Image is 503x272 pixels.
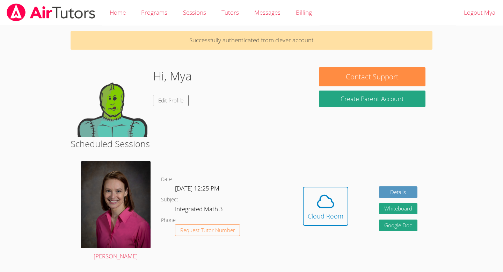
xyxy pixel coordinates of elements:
img: airtutors_banner-c4298cdbf04f3fff15de1276eac7730deb9818008684d7c2e4769d2f7ddbe033.png [6,3,96,21]
span: Messages [254,8,280,16]
dt: Subject [161,195,178,204]
span: [DATE] 12:25 PM [175,184,219,192]
dt: Date [161,175,172,184]
button: Request Tutor Number [175,224,240,236]
button: Whiteboard [379,203,417,215]
h1: Hi, Mya [153,67,192,85]
span: Request Tutor Number [180,228,235,233]
dt: Phone [161,216,176,225]
img: default.png [78,67,147,137]
a: [PERSON_NAME] [81,161,151,262]
img: Miller_Becky_headshot%20(3).jpg [81,161,151,248]
button: Cloud Room [303,187,348,226]
a: Google Doc [379,220,417,231]
dd: Integrated Math 3 [175,204,224,216]
button: Contact Support [319,67,425,86]
button: Create Parent Account [319,91,425,107]
p: Successfully authenticated from clever account [71,31,433,50]
a: Details [379,186,417,198]
div: Cloud Room [308,211,343,221]
a: Edit Profile [153,95,189,106]
h2: Scheduled Sessions [71,137,433,150]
